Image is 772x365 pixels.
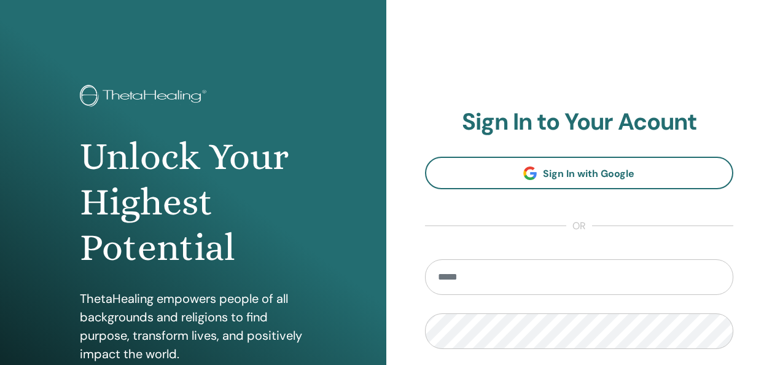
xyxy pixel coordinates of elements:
a: Sign In with Google [425,157,734,189]
p: ThetaHealing empowers people of all backgrounds and religions to find purpose, transform lives, a... [80,289,306,363]
h2: Sign In to Your Acount [425,108,734,136]
span: or [566,219,592,234]
span: Sign In with Google [543,167,634,180]
h1: Unlock Your Highest Potential [80,134,306,271]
